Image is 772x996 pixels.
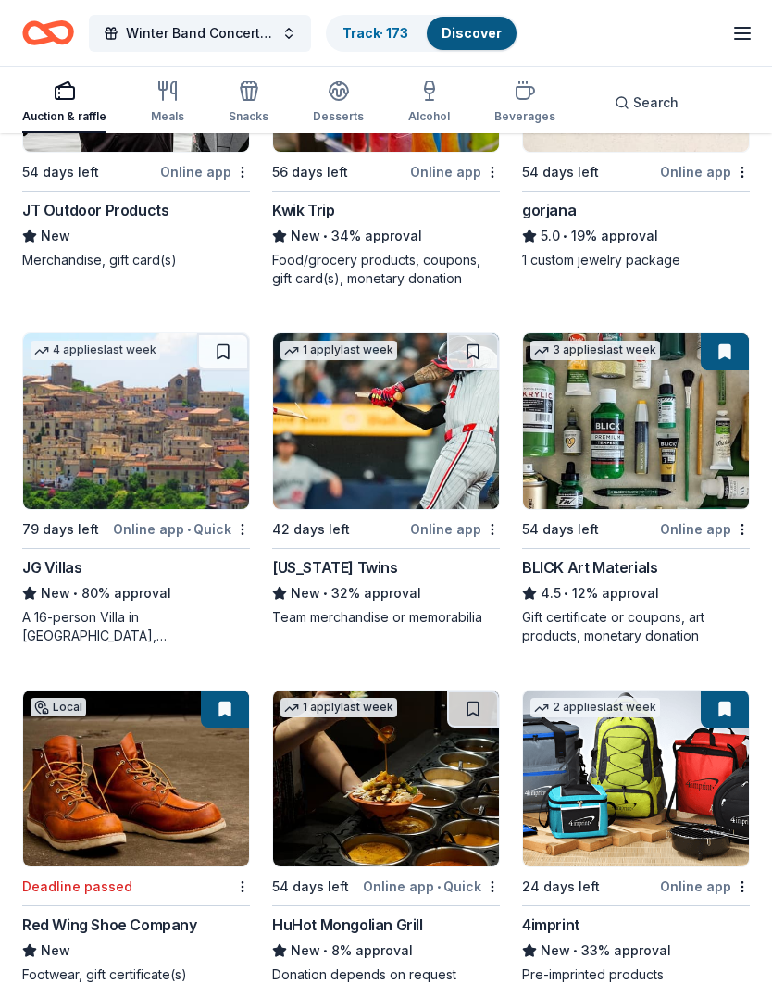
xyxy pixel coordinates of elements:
span: 5.0 [541,225,560,247]
span: Winter Band Concert and Online Auction [126,22,274,44]
span: • [573,943,578,958]
button: Meals [151,72,184,133]
div: JT Outdoor Products [22,199,168,221]
a: Track· 173 [342,25,408,41]
button: Alcohol [408,72,450,133]
span: New [291,940,320,962]
div: 4imprint [522,914,579,936]
span: • [564,586,568,601]
div: Deadline passed [22,876,132,898]
div: Desserts [313,109,364,124]
img: Image for HuHot Mongolian Grill [273,691,499,866]
img: Image for BLICK Art Materials [523,333,749,509]
span: New [291,225,320,247]
a: Discover [442,25,502,41]
div: Meals [151,109,184,124]
div: 12% approval [522,582,750,604]
div: Local [31,698,86,716]
span: • [323,586,328,601]
div: Team merchandise or memorabilia [272,608,500,627]
img: Image for 4imprint [523,691,749,866]
button: Search [600,84,693,121]
div: Pre-imprinted products [522,965,750,984]
div: Beverages [494,109,555,124]
div: Online app [160,160,250,183]
div: Online app [410,160,500,183]
span: New [41,940,70,962]
button: Snacks [229,72,268,133]
a: Image for JG Villas4 applieslast week79 days leftOnline app•QuickJG VillasNew•80% approvalA 16-pe... [22,332,250,645]
div: 42 days left [272,518,350,541]
div: 32% approval [272,582,500,604]
span: Search [633,92,679,114]
div: Alcohol [408,109,450,124]
img: Image for Red Wing Shoe Company [23,691,249,866]
button: Track· 173Discover [326,15,518,52]
div: 80% approval [22,582,250,604]
button: Desserts [313,72,364,133]
div: 3 applies last week [530,341,660,360]
div: 1 apply last week [280,698,397,717]
div: Food/grocery products, coupons, gift card(s), monetary donation [272,251,500,288]
div: [US_STATE] Twins [272,556,398,579]
a: Image for HuHot Mongolian Grill1 applylast week54 days leftOnline app•QuickHuHot Mongolian GrillN... [272,690,500,984]
div: 54 days left [522,518,599,541]
a: Home [22,11,74,55]
div: 1 custom jewelry package [522,251,750,269]
div: Online app [660,160,750,183]
div: 19% approval [522,225,750,247]
button: Beverages [494,72,555,133]
img: Image for Minnesota Twins [273,333,499,509]
span: New [41,582,70,604]
a: Image for Red Wing Shoe CompanyLocalDeadline passedRed Wing Shoe CompanyNewFootwear, gift certifi... [22,690,250,984]
div: 4 applies last week [31,341,160,360]
div: gorjana [522,199,576,221]
div: Merchandise, gift card(s) [22,251,250,269]
span: • [563,229,567,243]
div: 54 days left [272,876,349,898]
div: Online app [660,517,750,541]
div: Kwik Trip [272,199,334,221]
div: HuHot Mongolian Grill [272,914,423,936]
div: Red Wing Shoe Company [22,914,197,936]
div: Gift certificate or coupons, art products, monetary donation [522,608,750,645]
div: Donation depends on request [272,965,500,984]
div: 79 days left [22,518,99,541]
div: 8% approval [272,940,500,962]
a: Image for BLICK Art Materials3 applieslast week54 days leftOnline appBLICK Art Materials4.5•12% a... [522,332,750,645]
span: New [291,582,320,604]
button: Winter Band Concert and Online Auction [89,15,311,52]
div: BLICK Art Materials [522,556,657,579]
img: Image for JG Villas [23,333,249,509]
div: 24 days left [522,876,600,898]
span: • [187,522,191,537]
div: 56 days left [272,161,348,183]
div: Online app [660,875,750,898]
div: 34% approval [272,225,500,247]
div: Auction & raffle [22,109,106,124]
div: 54 days left [522,161,599,183]
a: Image for Minnesota Twins1 applylast week42 days leftOnline app[US_STATE] TwinsNew•32% approvalTe... [272,332,500,627]
span: New [41,225,70,247]
span: New [541,940,570,962]
div: 54 days left [22,161,99,183]
div: Footwear, gift certificate(s) [22,965,250,984]
div: Online app Quick [113,517,250,541]
div: Online app [410,517,500,541]
div: Snacks [229,109,268,124]
div: 2 applies last week [530,698,660,717]
div: Online app Quick [363,875,500,898]
span: 4.5 [541,582,561,604]
span: • [73,586,78,601]
button: Auction & raffle [22,72,106,133]
div: 1 apply last week [280,341,397,360]
span: • [323,229,328,243]
div: JG Villas [22,556,81,579]
span: • [437,879,441,894]
div: A 16-person Villa in [GEOGRAPHIC_DATA], [GEOGRAPHIC_DATA], [GEOGRAPHIC_DATA] for 7days/6nights (R... [22,608,250,645]
a: Image for 4imprint2 applieslast week24 days leftOnline app4imprintNew•33% approvalPre-imprinted p... [522,690,750,984]
span: • [323,943,328,958]
div: 33% approval [522,940,750,962]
